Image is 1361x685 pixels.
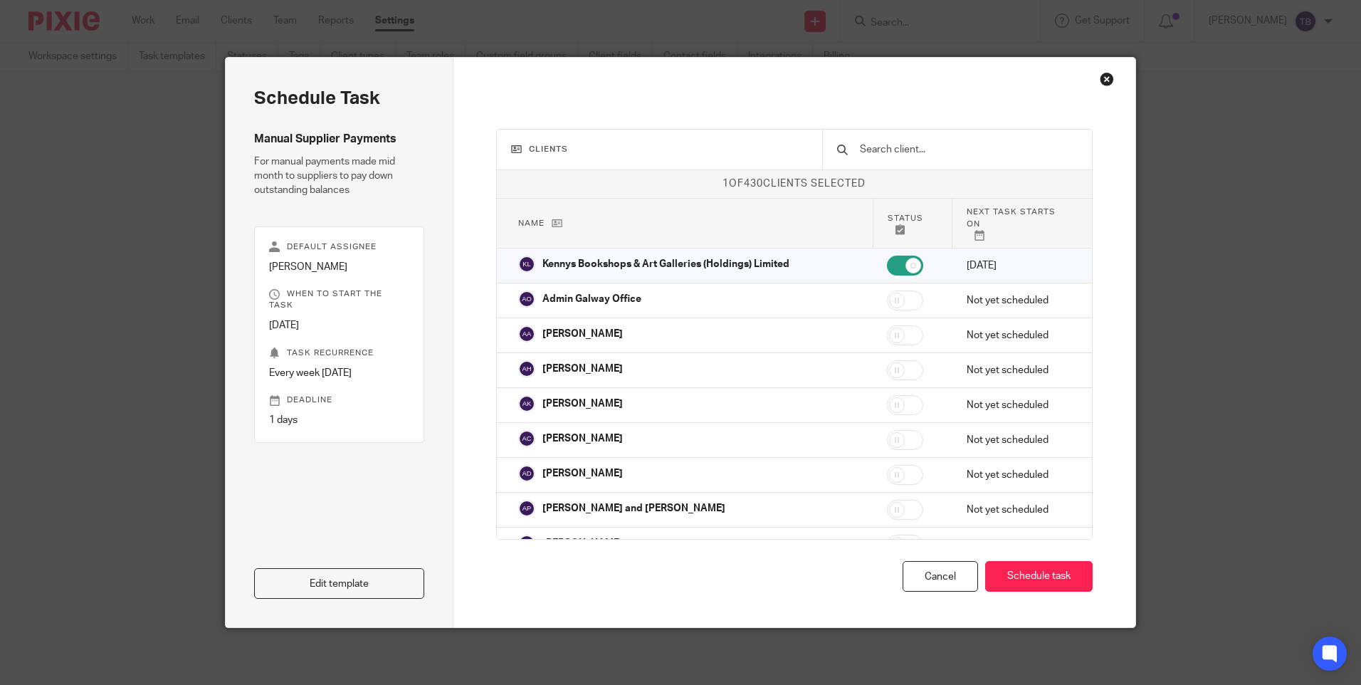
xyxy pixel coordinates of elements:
p: Not yet scheduled [967,363,1071,377]
a: Edit template [254,568,424,599]
p: Not yet scheduled [967,328,1071,342]
p: Not yet scheduled [967,468,1071,482]
p: 1 days [269,413,409,427]
p: [DATE] [967,258,1071,273]
p: Not yet scheduled [967,293,1071,308]
span: 430 [744,179,763,189]
h2: Schedule task [254,86,424,110]
p: Deadline [269,394,409,406]
h3: Clients [511,144,809,155]
p: [PERSON_NAME] [542,536,623,550]
img: svg%3E [518,500,535,517]
img: svg%3E [518,465,535,482]
p: When to start the task [269,288,409,311]
img: svg%3E [518,360,535,377]
img: svg%3E [518,430,535,447]
p: Admin Galway Office [542,292,641,306]
p: For manual payments made mid month to suppliers to pay down outstanding balances [254,155,424,198]
p: [PERSON_NAME] [542,466,623,481]
p: Default assignee [269,241,409,253]
p: Not yet scheduled [967,538,1071,552]
p: [DATE] [269,318,409,333]
p: Task recurrence [269,347,409,359]
p: [PERSON_NAME] [542,362,623,376]
p: [PERSON_NAME] [269,260,409,274]
p: Next task starts on [967,206,1071,241]
input: Search client... [858,142,1078,157]
p: Every week [DATE] [269,366,409,380]
span: 1 [722,179,729,189]
img: svg%3E [518,325,535,342]
p: [PERSON_NAME] [542,397,623,411]
img: svg%3E [518,291,535,308]
p: Status [888,212,937,235]
p: [PERSON_NAME] [542,432,623,446]
h4: Manual Supplier Payments [254,132,424,147]
p: Kennys Bookshops & Art Galleries (Holdings) Limited [542,257,789,271]
p: Not yet scheduled [967,503,1071,517]
p: Not yet scheduled [967,433,1071,447]
button: Schedule task [985,561,1093,592]
p: Not yet scheduled [967,398,1071,412]
p: [PERSON_NAME] and [PERSON_NAME] [542,501,725,516]
div: Close this dialog window [1100,72,1114,86]
div: Cancel [903,561,978,592]
p: [PERSON_NAME] [542,327,623,341]
p: Name [518,217,858,229]
img: svg%3E [518,256,535,273]
img: svg%3E [518,535,535,552]
p: of clients selected [497,177,1093,191]
img: svg%3E [518,395,535,412]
